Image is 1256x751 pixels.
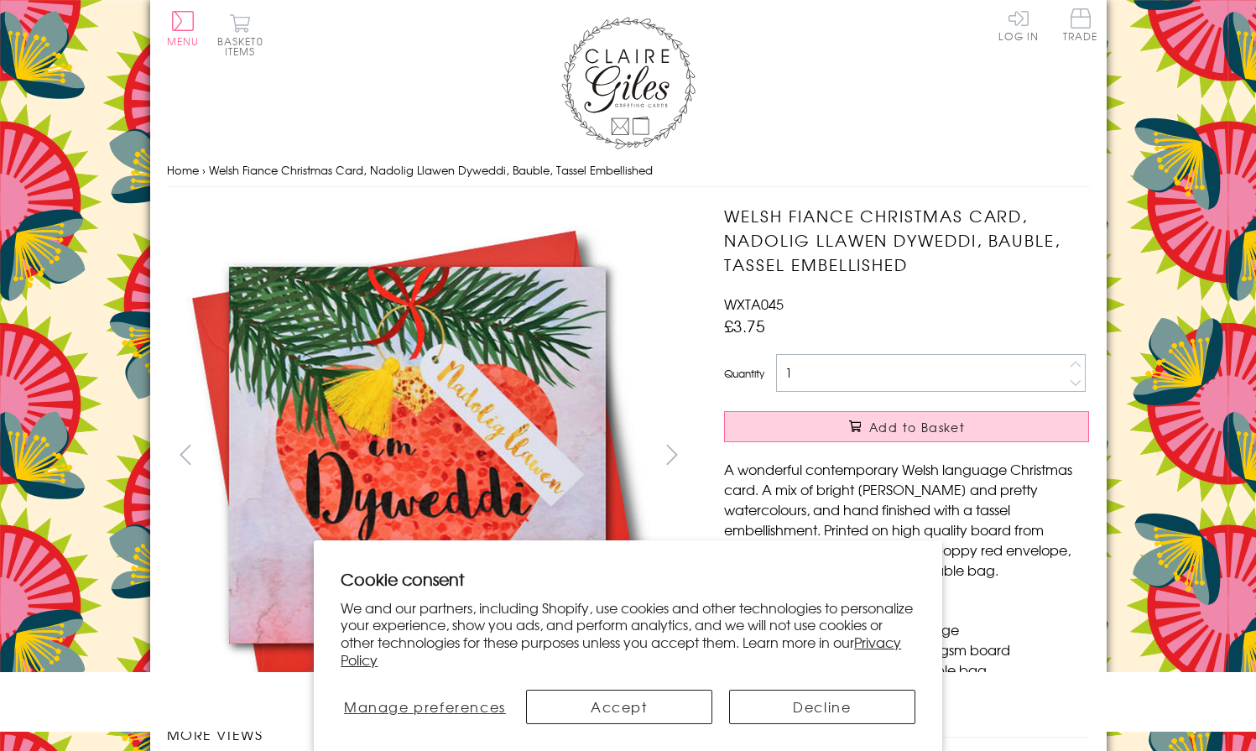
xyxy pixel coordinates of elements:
[202,162,206,178] span: ›
[1063,8,1098,41] span: Trade
[526,690,712,724] button: Accept
[341,632,901,670] a: Privacy Policy
[1063,8,1098,44] a: Trade
[724,366,764,381] label: Quantity
[167,724,691,744] h3: More views
[167,11,200,46] button: Menu
[341,599,915,669] p: We and our partners, including Shopify, use cookies and other technologies to personalize your ex...
[167,154,1090,188] nav: breadcrumbs
[561,17,696,149] img: Claire Giles Greetings Cards
[724,204,1089,276] h1: Welsh Fiance Christmas Card, Nadolig Llawen Dyweddi, Bauble, Tassel Embellished
[341,690,508,724] button: Manage preferences
[653,435,691,473] button: next
[341,567,915,591] h2: Cookie consent
[729,690,915,724] button: Decline
[724,294,784,314] span: WXTA045
[217,13,263,56] button: Basket0 items
[869,419,965,435] span: Add to Basket
[724,411,1089,442] button: Add to Basket
[167,435,205,473] button: prev
[209,162,653,178] span: Welsh Fiance Christmas Card, Nadolig Llawen Dyweddi, Bauble, Tassel Embellished
[691,204,1194,707] img: Welsh Fiance Christmas Card, Nadolig Llawen Dyweddi, Bauble, Tassel Embellished
[344,696,506,717] span: Manage preferences
[225,34,263,59] span: 0 items
[167,162,199,178] a: Home
[167,34,200,49] span: Menu
[724,314,765,337] span: £3.75
[166,204,670,707] img: Welsh Fiance Christmas Card, Nadolig Llawen Dyweddi, Bauble, Tassel Embellished
[998,8,1039,41] a: Log In
[724,459,1089,580] p: A wonderful contemporary Welsh language Christmas card. A mix of bright [PERSON_NAME] and pretty ...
